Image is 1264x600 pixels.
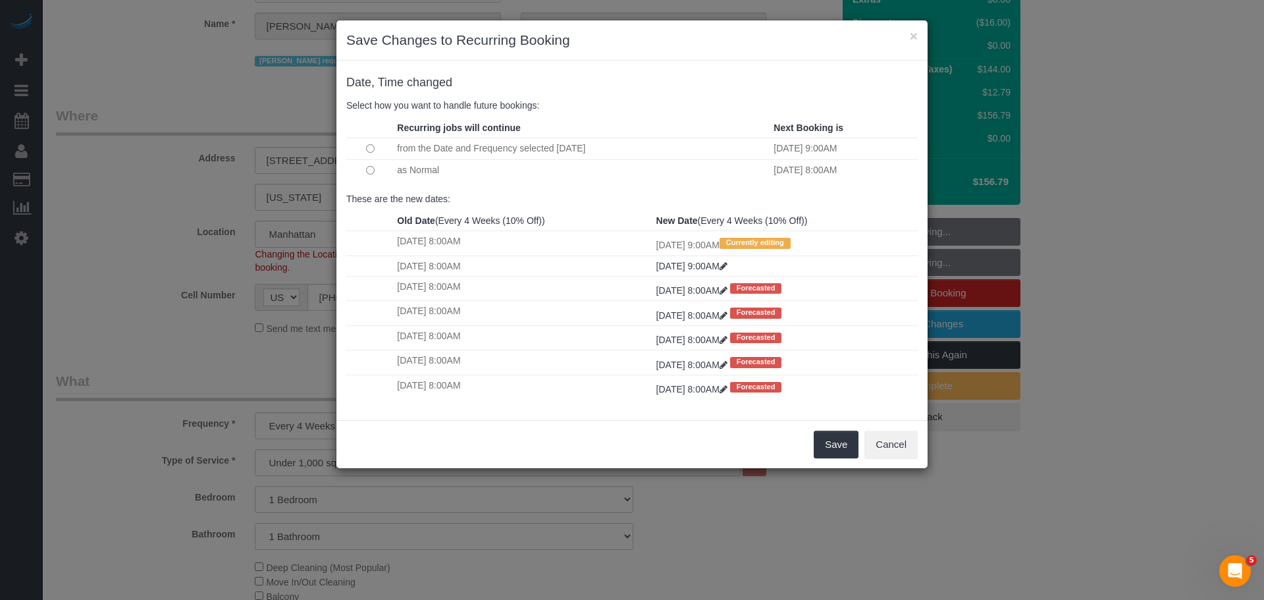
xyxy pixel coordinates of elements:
[814,431,858,458] button: Save
[653,211,918,231] th: (Every 4 Weeks (10% Off))
[730,283,782,294] span: Forecasted
[1246,555,1257,566] span: 5
[394,211,652,231] th: (Every 4 Weeks (10% Off))
[656,384,730,395] a: [DATE] 8:00AM
[910,29,918,43] button: ×
[394,301,652,325] td: [DATE] 8:00AM
[656,335,730,345] a: [DATE] 8:00AM
[394,375,652,399] td: [DATE] 8:00AM
[397,123,520,133] strong: Recurring jobs will continue
[346,30,918,50] h3: Save Changes to Recurring Booking
[656,261,727,271] a: [DATE] 9:00AM
[397,215,435,226] strong: Old Date
[394,138,770,159] td: from the Date and Frequency selected [DATE]
[346,192,918,205] p: These are the new dates:
[653,231,918,256] td: [DATE] 9:00AM
[730,333,782,343] span: Forecasted
[730,357,782,368] span: Forecasted
[656,360,730,370] a: [DATE] 8:00AM
[346,76,918,90] h4: changed
[346,99,918,112] p: Select how you want to handle future bookings:
[770,138,918,159] td: [DATE] 9:00AM
[774,123,843,133] strong: Next Booking is
[394,231,652,256] td: [DATE] 8:00AM
[1219,555,1251,587] iframe: Intercom live chat
[770,159,918,181] td: [DATE] 8:00AM
[394,350,652,375] td: [DATE] 8:00AM
[730,382,782,393] span: Forecasted
[656,215,698,226] strong: New Date
[394,159,770,181] td: as Normal
[730,308,782,318] span: Forecasted
[656,285,730,296] a: [DATE] 8:00AM
[394,256,652,276] td: [DATE] 8:00AM
[720,238,791,248] span: Currently editing
[346,76,404,89] span: Date, Time
[394,276,652,300] td: [DATE] 8:00AM
[864,431,918,458] button: Cancel
[656,310,730,321] a: [DATE] 8:00AM
[394,325,652,350] td: [DATE] 8:00AM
